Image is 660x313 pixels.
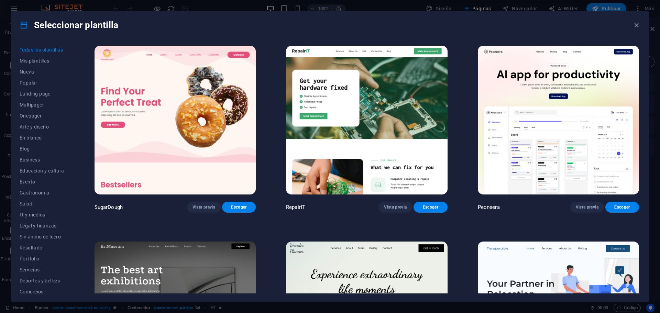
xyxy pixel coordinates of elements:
[20,99,64,110] button: Multipager
[419,204,442,210] span: Escoger
[228,204,250,210] span: Escoger
[570,202,604,213] button: Vista previa
[20,154,64,165] button: Business
[20,168,64,174] span: Educación y cultura
[20,234,64,239] span: Sin ánimo de lucro
[20,55,64,66] button: Mis plantillas
[20,58,64,64] span: Mis plantillas
[20,113,64,119] span: Onepager
[95,204,123,211] p: SugarDough
[187,202,221,213] button: Vista previa
[222,202,256,213] button: Escoger
[20,121,64,132] button: Arte y diseño
[20,220,64,231] button: Legal y finanzas
[20,135,64,141] span: En blanco
[20,256,64,261] span: Portfolio
[20,66,64,77] button: Nueva
[611,204,634,210] span: Escoger
[20,165,64,176] button: Educación y cultura
[20,223,64,228] span: Legal y finanzas
[20,102,64,108] span: Multipager
[20,20,118,31] h4: Seleccionar plantilla
[384,204,407,210] span: Vista previa
[20,289,64,294] span: Comercios
[20,231,64,242] button: Sin ánimo de lucro
[20,146,64,152] span: Blog
[20,242,64,253] button: Resultado
[20,80,64,86] span: Popular
[20,201,64,206] span: Salud
[20,132,64,143] button: En blanco
[576,204,598,210] span: Vista previa
[20,278,64,283] span: Deportes y belleza
[414,202,447,213] button: Escoger
[20,88,64,99] button: Landing page
[192,204,215,210] span: Vista previa
[20,190,64,195] span: Gastronomía
[20,124,64,130] span: Arte y diseño
[20,47,64,53] span: Todas las plantillas
[478,46,639,194] img: Peoneera
[20,253,64,264] button: Portfolio
[20,179,64,185] span: Evento
[20,267,64,272] span: Servicios
[20,212,64,217] span: IT y medios
[605,202,639,213] button: Escoger
[20,187,64,198] button: Gastronomía
[20,286,64,297] button: Comercios
[478,204,500,211] p: Peoneera
[20,264,64,275] button: Servicios
[20,44,64,55] button: Todas las plantillas
[286,204,305,211] p: RepairIT
[378,202,412,213] button: Vista previa
[20,245,64,250] span: Resultado
[20,209,64,220] button: IT y medios
[20,275,64,286] button: Deportes y belleza
[20,198,64,209] button: Salud
[286,46,447,194] img: RepairIT
[20,69,64,75] span: Nueva
[95,46,256,194] img: SugarDough
[20,77,64,88] button: Popular
[20,176,64,187] button: Evento
[20,91,64,97] span: Landing page
[20,157,64,163] span: Business
[20,143,64,154] button: Blog
[20,110,64,121] button: Onepager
